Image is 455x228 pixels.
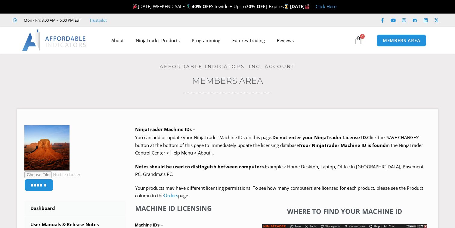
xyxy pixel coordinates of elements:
a: About [105,33,130,47]
a: Click Here [316,3,336,9]
a: Futures Trading [226,33,271,47]
span: 0 [360,34,365,39]
a: Members Area [192,76,263,86]
strong: Your NinjaTrader Machine ID is found [300,142,386,148]
b: Do not enter your NinjaTrader License ID. [272,134,367,140]
a: NinjaTrader Products [130,33,186,47]
a: 0 [345,32,372,49]
a: Reviews [271,33,300,47]
span: You can add or update your NinjaTrader Machine IDs on this page. [135,134,272,140]
a: Programming [186,33,226,47]
img: b2929731a2fee3097f90846dfa7f2a6fe6542b597a4a2a4c4fcf6652e0055d3a [24,125,70,170]
span: Your products may have different licensing permissions. To see how many computers are licensed fo... [135,185,423,199]
strong: Machine IDs – [135,223,163,227]
span: Click the ‘SAVE CHANGES’ button at the bottom of this page to immediately update the licensing da... [135,134,423,156]
a: Orders [164,192,178,198]
span: MEMBERS AREA [383,38,420,43]
strong: [DATE] [290,3,310,9]
img: ⌛ [284,4,289,9]
img: LogoAI | Affordable Indicators – NinjaTrader [22,30,87,51]
a: Affordable Indicators, Inc. Account [160,64,296,69]
nav: Menu [105,33,353,47]
img: 🏭 [305,4,309,9]
strong: Notes should be used to distinguish between computers. [135,164,265,170]
strong: 70% OFF [246,3,265,9]
img: 🎉 [133,4,138,9]
a: Trustpilot [89,17,107,24]
span: [DATE] WEEKEND SALE 🏌️‍♂️ Sitewide + Up To | Expires [132,3,290,9]
a: MEMBERS AREA [376,34,427,47]
h4: Where to find your Machine ID [262,207,427,215]
span: Examples: Home Desktop, Laptop, Office In [GEOGRAPHIC_DATA], Basement PC, Grandma’s PC. [135,164,423,177]
b: NinjaTrader Machine IDs – [135,126,195,132]
h4: Machine ID Licensing [135,204,254,212]
span: Mon - Fri: 8:00 AM – 6:00 PM EST [22,17,81,24]
a: Dashboard [24,201,126,216]
strong: 40% OFF [192,3,211,9]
